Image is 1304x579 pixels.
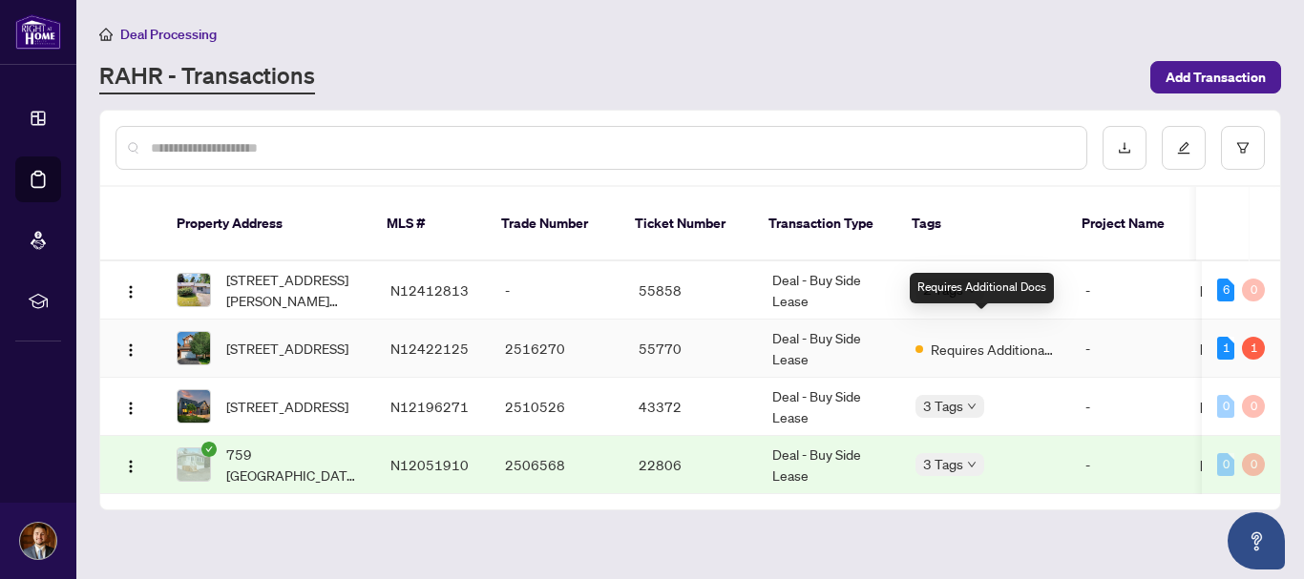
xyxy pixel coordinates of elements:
[390,456,469,473] span: N12051910
[623,378,757,436] td: 43372
[178,332,210,364] img: thumbnail-img
[123,459,138,474] img: Logo
[390,340,469,357] span: N12422125
[490,261,623,320] td: -
[1228,512,1285,569] button: Open asap
[1217,337,1234,360] div: 1
[1070,378,1185,436] td: -
[1070,320,1185,378] td: -
[490,320,623,378] td: 2516270
[910,273,1054,303] div: Requires Additional Docs
[967,460,977,469] span: down
[99,60,315,94] a: RAHR - Transactions
[896,187,1066,261] th: Tags
[123,284,138,300] img: Logo
[757,378,900,436] td: Deal - Buy Side Lease
[923,453,963,475] span: 3 Tags
[1070,436,1185,494] td: -
[1162,126,1206,170] button: edit
[1166,62,1266,93] span: Add Transaction
[757,436,900,494] td: Deal - Buy Side Lease
[201,442,217,457] span: check-circle
[226,338,348,359] span: [STREET_ADDRESS]
[931,339,1055,360] span: Requires Additional Docs
[123,342,138,358] img: Logo
[1177,141,1190,155] span: edit
[623,261,757,320] td: 55858
[1242,337,1265,360] div: 1
[1242,395,1265,418] div: 0
[123,401,138,416] img: Logo
[226,269,360,311] span: [STREET_ADDRESS][PERSON_NAME][PERSON_NAME]
[1118,141,1131,155] span: download
[226,444,360,486] span: 759 [GEOGRAPHIC_DATA][STREET_ADDRESS]
[1242,453,1265,476] div: 0
[178,448,210,481] img: thumbnail-img
[116,449,146,480] button: Logo
[486,187,620,261] th: Trade Number
[390,398,469,415] span: N12196271
[490,378,623,436] td: 2510526
[120,26,217,43] span: Deal Processing
[1066,187,1181,261] th: Project Name
[623,320,757,378] td: 55770
[1150,61,1281,93] button: Add Transaction
[390,281,469,299] span: N12412813
[116,391,146,422] button: Logo
[1103,126,1146,170] button: download
[161,187,371,261] th: Property Address
[1070,261,1185,320] td: -
[226,396,348,417] span: [STREET_ADDRESS]
[15,14,61,50] img: logo
[178,274,210,306] img: thumbnail-img
[20,523,56,559] img: Profile Icon
[623,436,757,494] td: 22806
[1217,279,1234,301] div: 6
[116,275,146,305] button: Logo
[967,402,977,411] span: down
[1217,395,1234,418] div: 0
[371,187,486,261] th: MLS #
[1217,453,1234,476] div: 0
[178,390,210,423] img: thumbnail-img
[620,187,753,261] th: Ticket Number
[923,395,963,417] span: 3 Tags
[757,261,900,320] td: Deal - Buy Side Lease
[99,28,113,41] span: home
[1221,126,1265,170] button: filter
[1236,141,1250,155] span: filter
[753,187,896,261] th: Transaction Type
[116,333,146,363] button: Logo
[757,320,900,378] td: Deal - Buy Side Lease
[1242,279,1265,301] div: 0
[490,436,623,494] td: 2506568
